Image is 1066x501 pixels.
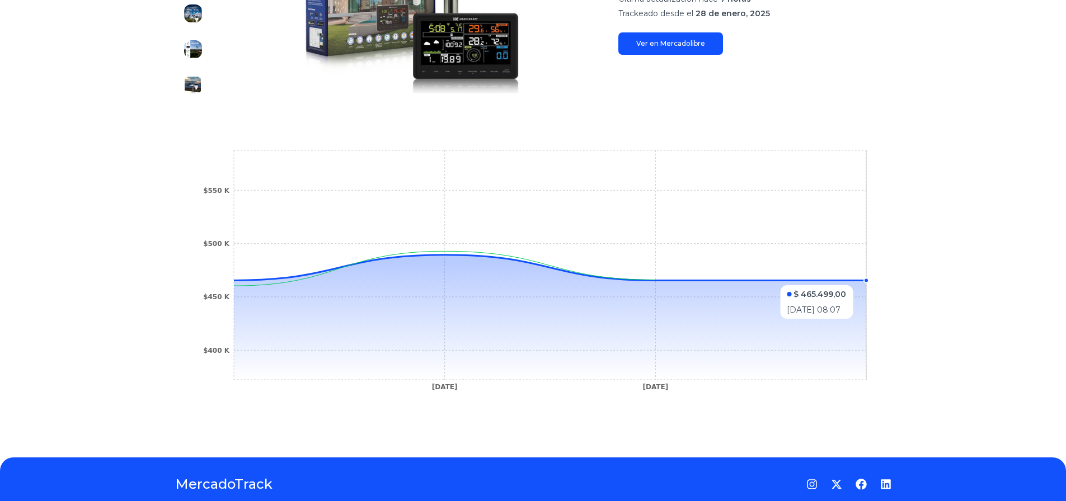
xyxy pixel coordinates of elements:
[175,475,273,493] a: MercadoTrack
[184,40,202,58] img: Estacion Meteorologica Digital Lcd Luz Sensor Reloj Clima
[831,479,842,490] a: Twitter
[184,4,202,22] img: Estacion Meteorologica Digital Lcd Luz Sensor Reloj Clima
[203,187,230,195] tspan: $550 K
[203,293,230,301] tspan: $450 K
[856,479,867,490] a: Facebook
[880,479,891,490] a: LinkedIn
[618,8,693,18] span: Trackeado desde el
[806,479,818,490] a: Instagram
[203,240,230,248] tspan: $500 K
[642,383,668,391] tspan: [DATE]
[696,8,770,18] span: 28 de enero, 2025
[431,383,457,391] tspan: [DATE]
[203,347,230,355] tspan: $400 K
[618,32,723,55] a: Ver en Mercadolibre
[184,76,202,94] img: Estacion Meteorologica Digital Lcd Luz Sensor Reloj Clima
